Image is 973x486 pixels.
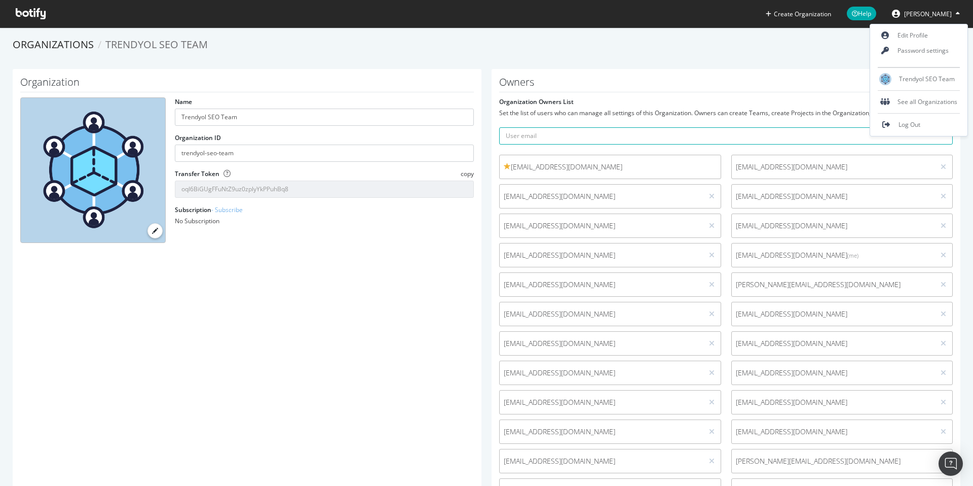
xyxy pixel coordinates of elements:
span: [EMAIL_ADDRESS][DOMAIN_NAME] [504,162,717,172]
span: Help [847,7,876,20]
span: [PERSON_NAME][EMAIL_ADDRESS][DOMAIN_NAME] [736,280,931,290]
div: No Subscription [175,217,474,225]
h1: Organization [20,77,474,92]
div: Set the list of users who can manage all settings of this Organization. Owners can create Teams, ... [499,109,953,117]
a: Log Out [870,117,967,132]
span: [EMAIL_ADDRESS][DOMAIN_NAME] [504,427,699,437]
label: Organization Owners List [499,97,574,106]
label: Transfer Token [175,169,219,178]
span: [EMAIL_ADDRESS][DOMAIN_NAME] [504,456,699,466]
span: [EMAIL_ADDRESS][DOMAIN_NAME] [504,368,699,378]
span: [EMAIL_ADDRESS][DOMAIN_NAME] [504,280,699,290]
span: [EMAIL_ADDRESS][DOMAIN_NAME] [736,191,931,201]
span: [EMAIL_ADDRESS][DOMAIN_NAME] [504,397,699,407]
a: Organizations [13,38,94,51]
label: Subscription [175,205,243,214]
input: name [175,109,474,126]
span: Log Out [899,120,920,129]
span: [EMAIL_ADDRESS][DOMAIN_NAME] [504,191,699,201]
a: Edit Profile [870,28,967,43]
span: [EMAIL_ADDRESS][DOMAIN_NAME] [736,397,931,407]
small: (me) [847,252,858,259]
span: [EMAIL_ADDRESS][DOMAIN_NAME] [736,427,931,437]
span: [EMAIL_ADDRESS][DOMAIN_NAME] [736,221,931,231]
a: Password settings [870,43,967,58]
span: Mert Atila [904,10,952,18]
a: - Subscribe [211,205,243,214]
span: Trendyol SEO Team [899,75,955,83]
ol: breadcrumbs [13,38,960,52]
div: See all Organizations [870,94,967,110]
input: User email [499,127,953,145]
span: [PERSON_NAME][EMAIL_ADDRESS][DOMAIN_NAME] [736,456,931,466]
span: [EMAIL_ADDRESS][DOMAIN_NAME] [736,162,931,172]
label: Name [175,97,192,106]
span: [EMAIL_ADDRESS][DOMAIN_NAME] [736,309,931,319]
label: Organization ID [175,133,221,142]
img: Trendyol SEO Team [879,73,891,85]
span: [EMAIL_ADDRESS][DOMAIN_NAME] [504,221,699,231]
span: [EMAIL_ADDRESS][DOMAIN_NAME] [736,368,931,378]
div: Open Intercom Messenger [939,452,963,476]
span: [EMAIL_ADDRESS][DOMAIN_NAME] [504,309,699,319]
span: [EMAIL_ADDRESS][DOMAIN_NAME] [736,338,931,349]
span: [EMAIL_ADDRESS][DOMAIN_NAME] [504,338,699,349]
button: [PERSON_NAME] [884,6,968,22]
span: [EMAIL_ADDRESS][DOMAIN_NAME] [504,250,699,260]
input: Organization ID [175,145,474,162]
button: Create Organization [765,9,832,19]
h1: Owners [499,77,953,92]
span: [EMAIL_ADDRESS][DOMAIN_NAME] [736,250,931,260]
span: copy [461,169,474,178]
span: Trendyol SEO Team [105,38,208,51]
